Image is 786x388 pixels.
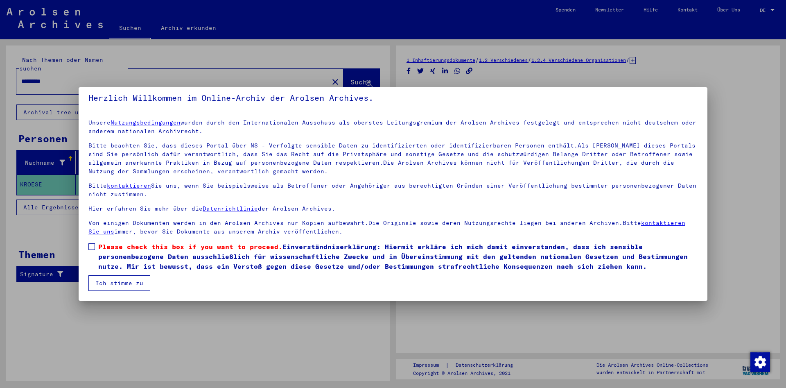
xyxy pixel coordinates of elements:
[750,352,770,372] img: Zustimmung ändern
[88,141,698,176] p: Bitte beachten Sie, dass dieses Portal über NS - Verfolgte sensible Daten zu identifizierten oder...
[88,275,150,291] button: Ich stimme zu
[111,119,181,126] a: Nutzungsbedingungen
[88,204,698,213] p: Hier erfahren Sie mehr über die der Arolsen Archives.
[88,219,698,236] p: Von einigen Dokumenten werden in den Arolsen Archives nur Kopien aufbewahrt.Die Originale sowie d...
[203,205,258,212] a: Datenrichtlinie
[88,91,698,104] h5: Herzlich Willkommen im Online-Archiv der Arolsen Archives.
[98,243,282,251] span: Please check this box if you want to proceed.
[750,352,770,372] div: Zustimmung ändern
[88,182,698,199] p: Bitte Sie uns, wenn Sie beispielsweise als Betroffener oder Angehöriger aus berechtigten Gründen ...
[98,242,698,271] span: Einverständniserklärung: Hiermit erkläre ich mich damit einverstanden, dass ich sensible personen...
[88,118,698,136] p: Unsere wurden durch den Internationalen Ausschuss als oberstes Leitungsgremium der Arolsen Archiv...
[107,182,151,189] a: kontaktieren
